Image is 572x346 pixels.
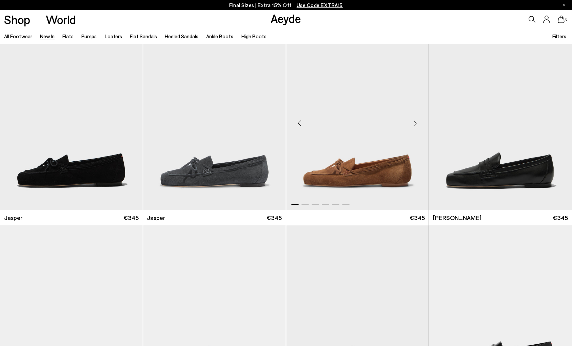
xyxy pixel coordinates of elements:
a: Jasper €345 [143,210,286,225]
span: €345 [123,213,139,222]
div: 1 / 6 [286,31,429,210]
a: 0 [558,16,565,23]
span: Jasper [4,213,22,222]
span: €345 [267,213,282,222]
a: Heeled Sandals [165,33,198,39]
a: Ankle Boots [206,33,233,39]
a: [PERSON_NAME] €345 [429,210,572,225]
a: Flat Sandals [130,33,157,39]
p: Final Sizes | Extra 15% Off [229,1,343,9]
span: €345 [553,213,568,222]
a: High Boots [241,33,267,39]
a: €345 [286,210,429,225]
a: All Footwear [4,33,32,39]
span: Navigate to /collections/ss25-final-sizes [297,2,343,8]
div: Next slide [405,113,425,134]
a: Loafers [105,33,122,39]
a: World [46,14,76,25]
div: Previous slide [290,113,310,134]
span: €345 [410,213,425,222]
a: Shop [4,14,30,25]
img: Jasper Moccasin Loafers [286,31,429,210]
img: Lana Moccasin Loafers [429,31,572,210]
span: 0 [565,18,568,21]
a: Next slide Previous slide [286,31,429,210]
span: [PERSON_NAME] [433,213,481,222]
a: Pumps [81,33,97,39]
span: Jasper [147,213,165,222]
img: Jasper Moccasin Loafers [143,31,286,210]
a: Flats [62,33,74,39]
a: Aeyde [271,11,301,25]
span: Filters [552,33,566,39]
a: New In [40,33,55,39]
